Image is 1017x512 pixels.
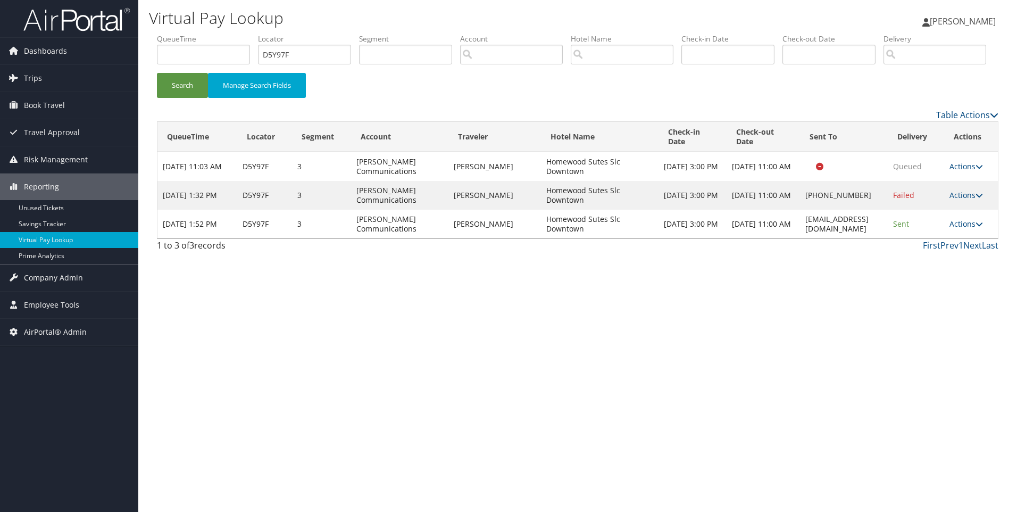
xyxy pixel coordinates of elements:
[893,219,909,229] span: Sent
[24,119,80,146] span: Travel Approval
[936,109,998,121] a: Table Actions
[888,122,944,152] th: Delivery: activate to sort column ascending
[292,122,351,152] th: Segment: activate to sort column ascending
[922,5,1006,37] a: [PERSON_NAME]
[949,161,983,171] a: Actions
[237,181,291,210] td: D5Y97F
[940,240,958,251] a: Prev
[949,219,983,229] a: Actions
[157,210,237,238] td: [DATE] 1:52 PM
[949,190,983,200] a: Actions
[800,181,888,210] td: [PHONE_NUMBER]
[189,240,194,251] span: 3
[727,122,800,152] th: Check-out Date: activate to sort column ascending
[23,7,130,32] img: airportal-logo.png
[944,122,998,152] th: Actions
[448,122,541,152] th: Traveler: activate to sort column ascending
[963,240,982,251] a: Next
[157,239,355,257] div: 1 to 3 of records
[541,181,658,210] td: Homewood Sutes Slc Downtown
[24,38,67,64] span: Dashboards
[727,181,800,210] td: [DATE] 11:00 AM
[157,73,208,98] button: Search
[658,210,727,238] td: [DATE] 3:00 PM
[157,152,237,181] td: [DATE] 11:03 AM
[292,181,351,210] td: 3
[292,210,351,238] td: 3
[157,181,237,210] td: [DATE] 1:32 PM
[923,240,940,251] a: First
[351,210,448,238] td: [PERSON_NAME] Communications
[292,152,351,181] td: 3
[237,210,291,238] td: D5Y97F
[727,210,800,238] td: [DATE] 11:00 AM
[24,146,88,173] span: Risk Management
[149,7,721,29] h1: Virtual Pay Lookup
[448,181,541,210] td: [PERSON_NAME]
[24,65,42,92] span: Trips
[982,240,998,251] a: Last
[958,240,963,251] a: 1
[571,34,681,44] label: Hotel Name
[727,152,800,181] td: [DATE] 11:00 AM
[24,174,59,200] span: Reporting
[351,122,448,152] th: Account: activate to sort column ascending
[237,152,291,181] td: D5Y97F
[541,210,658,238] td: Homewood Sutes Slc Downtown
[258,34,359,44] label: Locator
[460,34,571,44] label: Account
[800,210,888,238] td: [EMAIL_ADDRESS][DOMAIN_NAME]
[237,122,291,152] th: Locator: activate to sort column ascending
[930,15,996,27] span: [PERSON_NAME]
[157,34,258,44] label: QueueTime
[782,34,883,44] label: Check-out Date
[24,265,83,291] span: Company Admin
[883,34,994,44] label: Delivery
[681,34,782,44] label: Check-in Date
[541,122,658,152] th: Hotel Name: activate to sort column ascending
[24,292,79,318] span: Employee Tools
[448,210,541,238] td: [PERSON_NAME]
[893,161,922,171] span: Queued
[658,122,727,152] th: Check-in Date: activate to sort column ascending
[24,319,87,345] span: AirPortal® Admin
[351,152,448,181] td: [PERSON_NAME] Communications
[658,181,727,210] td: [DATE] 3:00 PM
[658,152,727,181] td: [DATE] 3:00 PM
[208,73,306,98] button: Manage Search Fields
[448,152,541,181] td: [PERSON_NAME]
[157,122,237,152] th: QueueTime: activate to sort column descending
[893,190,914,200] span: Failed
[24,92,65,119] span: Book Travel
[800,122,888,152] th: Sent To: activate to sort column ascending
[541,152,658,181] td: Homewood Sutes Slc Downtown
[359,34,460,44] label: Segment
[351,181,448,210] td: [PERSON_NAME] Communications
